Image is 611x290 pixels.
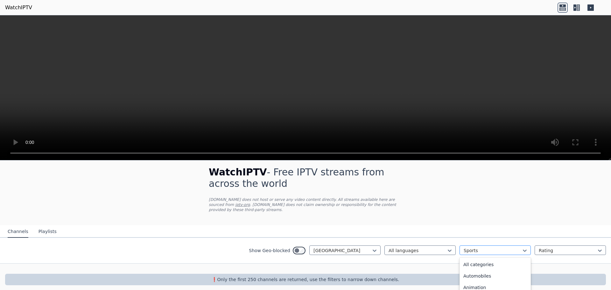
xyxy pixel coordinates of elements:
div: All categories [460,259,531,270]
p: [DOMAIN_NAME] does not host or serve any video content directly. All streams available here are s... [209,197,402,212]
div: Automobiles [460,270,531,282]
a: iptv-org [235,202,250,207]
button: Playlists [39,226,57,238]
span: WatchIPTV [209,166,267,178]
a: WatchIPTV [5,4,32,11]
p: ❗️Only the first 250 channels are returned, use the filters to narrow down channels. [8,276,603,283]
button: Channels [8,226,28,238]
label: Show Geo-blocked [249,247,290,254]
h1: - Free IPTV streams from across the world [209,166,402,189]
